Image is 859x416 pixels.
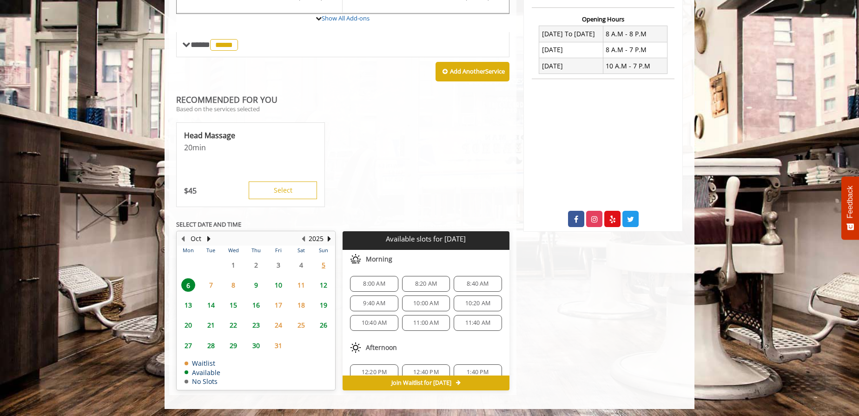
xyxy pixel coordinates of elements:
span: 9:40 AM [363,300,385,307]
span: 28 [204,339,218,352]
span: 31 [271,339,285,352]
span: 10:40 AM [362,319,387,327]
td: Select day23 [244,315,267,335]
span: 11:00 AM [413,319,439,327]
td: Select day7 [199,275,222,295]
span: 21 [204,318,218,332]
span: min [192,142,206,153]
button: Select [249,181,317,199]
div: 8:40 AM [454,276,502,292]
span: Join Waitlist for [DATE] [391,379,451,387]
td: Select day14 [199,295,222,315]
td: Select day17 [267,295,290,315]
span: 25 [294,318,308,332]
span: 23 [249,318,263,332]
td: Select day26 [312,315,335,335]
img: afternoon slots [350,342,361,353]
p: 45 [184,186,197,196]
div: 11:00 AM [402,315,450,331]
span: 20 [181,318,195,332]
td: 10 A.M - 7 P.M [603,58,667,74]
td: Select day8 [222,275,244,295]
button: Add AnotherService [436,62,509,81]
button: Previous Month [179,234,186,244]
span: 30 [249,339,263,352]
th: Thu [244,246,267,255]
span: 17 [271,298,285,312]
td: Select day20 [177,315,199,335]
div: 12:40 PM [402,364,450,380]
span: Afternoon [366,344,397,351]
span: 12:20 PM [362,369,387,376]
span: 11 [294,278,308,292]
h3: Opening Hours [532,16,674,22]
td: Select day30 [244,335,267,356]
td: Select day25 [290,315,312,335]
td: Select day21 [199,315,222,335]
td: 8 A.M - 7 P.M [603,42,667,58]
td: Select day19 [312,295,335,315]
div: 9:40 AM [350,295,398,311]
div: 10:00 AM [402,295,450,311]
th: Tue [199,246,222,255]
span: 1:40 PM [467,369,489,376]
span: 12:40 PM [413,369,439,376]
td: Select day31 [267,335,290,356]
span: 9 [249,278,263,292]
span: 8:20 AM [415,280,437,288]
span: 15 [226,298,240,312]
td: Select day29 [222,335,244,356]
span: 8:00 AM [363,280,385,288]
button: 2025 [309,234,324,244]
td: Select day28 [199,335,222,356]
td: Select day15 [222,295,244,315]
span: 11:40 AM [465,319,491,327]
td: Select day27 [177,335,199,356]
span: 8:40 AM [467,280,489,288]
img: morning slots [350,254,361,265]
span: 22 [226,318,240,332]
span: 7 [204,278,218,292]
div: 8:20 AM [402,276,450,292]
span: 10 [271,278,285,292]
td: 8 A.M - 8 P.M [603,26,667,42]
span: 18 [294,298,308,312]
div: 8:00 AM [350,276,398,292]
div: 11:40 AM [454,315,502,331]
td: [DATE] To [DATE] [539,26,603,42]
td: Select day11 [290,275,312,295]
div: 10:40 AM [350,315,398,331]
div: 12:20 PM [350,364,398,380]
td: Select day10 [267,275,290,295]
p: 20 [184,142,317,153]
span: 12 [317,278,330,292]
span: $ [184,186,188,196]
td: Waitlist [185,360,220,367]
span: 5 [317,258,330,272]
td: Select day22 [222,315,244,335]
span: 24 [271,318,285,332]
div: 10:20 AM [454,295,502,311]
span: 10:00 AM [413,300,439,307]
span: 8 [226,278,240,292]
td: No Slots [185,378,220,385]
p: Head Massage [184,130,317,141]
button: Next Month [205,234,212,244]
span: 26 [317,318,330,332]
td: Select day18 [290,295,312,315]
b: SELECT DATE AND TIME [176,220,241,228]
th: Sun [312,246,335,255]
td: [DATE] [539,42,603,58]
div: 1:40 PM [454,364,502,380]
span: 14 [204,298,218,312]
p: Based on the services selected [176,106,509,112]
td: Select day6 [177,275,199,295]
span: Feedback [846,186,854,218]
span: 27 [181,339,195,352]
button: Next Year [325,234,333,244]
td: Select day24 [267,315,290,335]
span: 29 [226,339,240,352]
span: 13 [181,298,195,312]
a: Show All Add-ons [322,14,370,22]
